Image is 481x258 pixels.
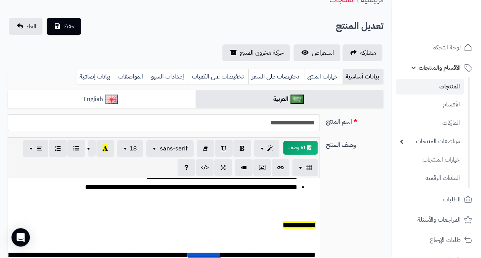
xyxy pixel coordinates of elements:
[160,144,188,153] span: sans-serif
[312,48,334,57] span: استعراض
[432,42,461,53] span: لوحة التحكم
[396,38,476,57] a: لوحة التحكم
[240,48,284,57] span: حركة مخزون المنتج
[9,18,42,35] a: الغاء
[148,69,189,84] a: إعدادات السيو
[323,114,386,126] label: اسم المنتج
[304,69,342,84] a: خيارات المنتج
[189,69,248,84] a: تخفيضات على الكميات
[419,62,461,73] span: الأقسام والمنتجات
[417,214,461,225] span: المراجعات والأسئلة
[47,18,81,35] button: حفظ
[396,190,476,209] a: الطلبات
[396,211,476,229] a: المراجعات والأسئلة
[146,140,194,157] button: sans-serif
[342,69,383,84] a: بيانات أساسية
[26,22,36,31] span: الغاء
[290,95,304,104] img: العربية
[117,140,143,157] button: 18
[360,48,376,57] span: مشاركه
[396,133,464,150] a: مواصفات المنتجات
[283,141,318,155] button: 📝 AI وصف
[336,18,383,34] h2: تعديل المنتج
[396,79,464,95] a: المنتجات
[129,144,137,153] span: 18
[396,115,464,131] a: الماركات
[115,69,148,84] a: المواصفات
[342,44,382,61] a: مشاركه
[77,69,115,84] a: بيانات إضافية
[196,90,383,109] a: العربية
[396,96,464,113] a: الأقسام
[323,137,386,150] label: وصف المنتج
[248,69,304,84] a: تخفيضات على السعر
[11,228,30,247] div: Open Intercom Messenger
[396,152,464,168] a: خيارات المنتجات
[293,44,340,61] a: استعراض
[222,44,290,61] a: حركة مخزون المنتج
[396,170,464,186] a: الملفات الرقمية
[430,235,461,245] span: طلبات الإرجاع
[64,22,75,31] span: حفظ
[8,90,196,109] a: English
[396,231,476,249] a: طلبات الإرجاع
[443,194,461,205] span: الطلبات
[105,95,118,104] img: English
